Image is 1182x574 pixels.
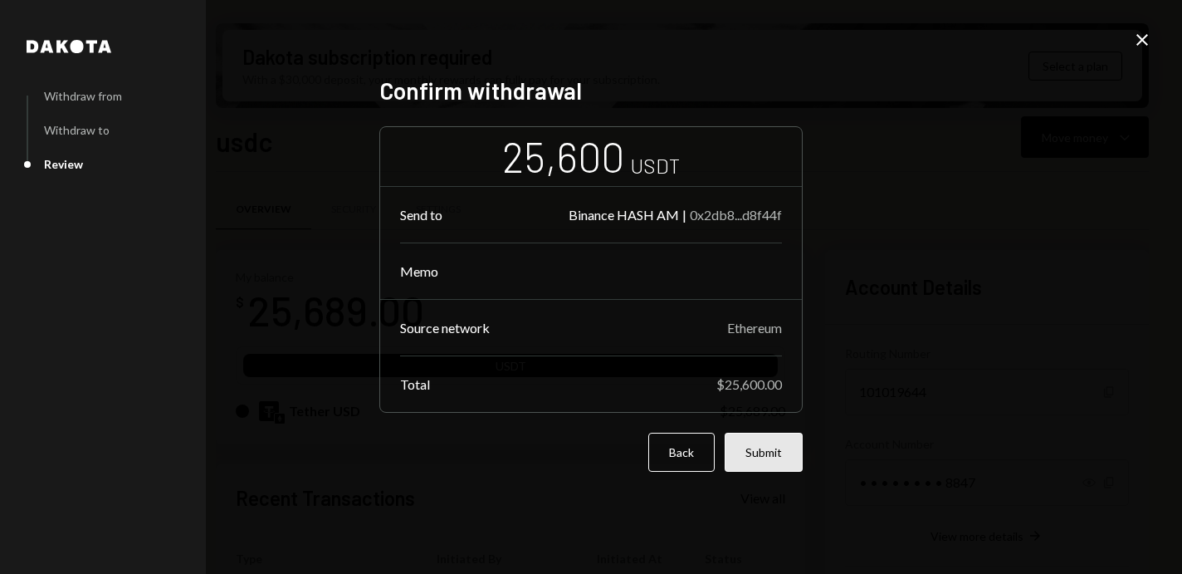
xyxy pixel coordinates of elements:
div: Review [44,157,83,171]
div: Withdraw to [44,123,110,137]
button: Back [648,433,715,472]
div: Memo [400,263,438,279]
div: Send to [400,207,442,223]
div: Total [400,376,430,392]
div: Source network [400,320,490,336]
div: Binance HASH AM [569,207,679,223]
button: Submit [725,433,803,472]
div: Withdraw from [44,89,122,103]
div: $25,600.00 [716,376,782,392]
div: | [682,207,686,223]
div: 0x2db8...d8f44f [690,207,782,223]
div: 25,600 [502,130,624,183]
h2: Confirm withdrawal [379,75,803,107]
div: Ethereum [727,320,782,336]
div: USDT [631,152,680,179]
